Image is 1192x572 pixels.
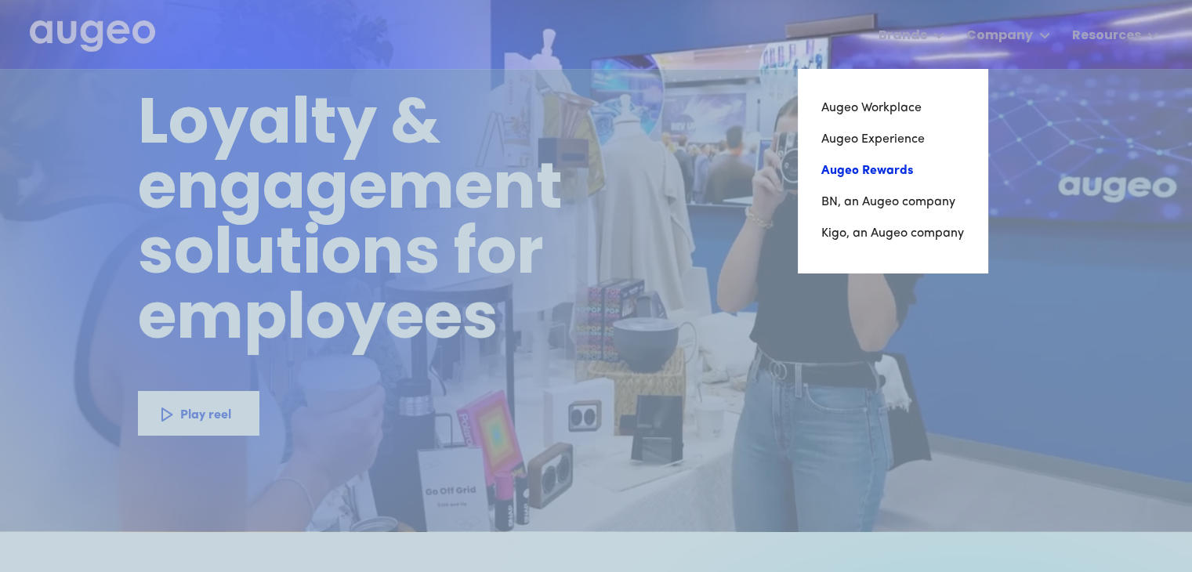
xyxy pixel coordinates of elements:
img: Augeo's full logo in white. [30,20,155,52]
div: Company [966,27,1033,45]
a: Augeo Workplace [821,92,964,124]
a: BN, an Augeo company [821,186,964,218]
div: Brands [879,27,927,45]
nav: Brands [798,69,987,273]
a: Augeo Rewards [821,155,964,186]
a: Kigo, an Augeo company [821,218,964,249]
div: Resources [1072,27,1141,45]
a: home [30,20,155,53]
a: Augeo Experience [821,124,964,155]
